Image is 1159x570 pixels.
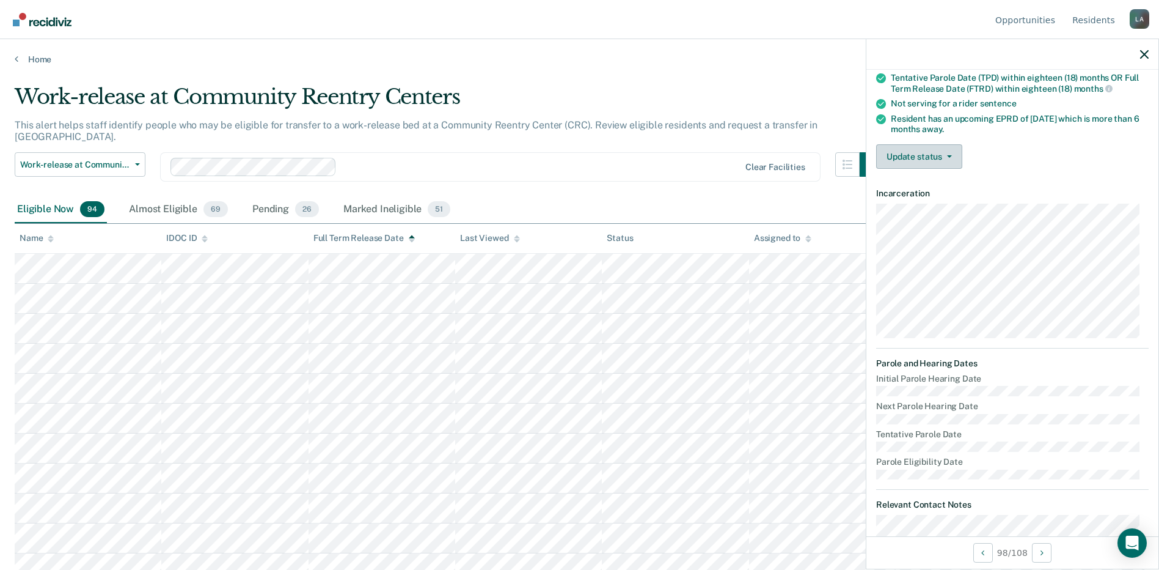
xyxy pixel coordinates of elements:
[166,233,208,243] div: IDOC ID
[876,374,1149,384] dt: Initial Parole Hearing Date
[460,233,519,243] div: Last Viewed
[341,196,453,223] div: Marked Ineligible
[1032,543,1051,563] button: Next Opportunity
[126,196,230,223] div: Almost Eligible
[13,13,71,26] img: Recidiviz
[891,98,1149,109] div: Not serving for a rider
[313,233,415,243] div: Full Term Release Date
[876,144,962,169] button: Update status
[428,201,450,217] span: 51
[15,119,817,142] p: This alert helps staff identify people who may be eligible for transfer to a work-release bed at ...
[15,196,107,223] div: Eligible Now
[20,160,130,170] span: Work-release at Community Reentry Centers
[607,233,633,243] div: Status
[891,73,1149,94] div: Tentative Parole Date (TPD) within eighteen (18) months OR Full Term Release Date (FTRD) within e...
[876,429,1149,440] dt: Tentative Parole Date
[876,358,1149,369] dt: Parole and Hearing Dates
[876,401,1149,412] dt: Next Parole Hearing Date
[15,84,884,119] div: Work-release at Community Reentry Centers
[1130,9,1149,29] div: L A
[754,233,811,243] div: Assigned to
[203,201,228,217] span: 69
[876,457,1149,467] dt: Parole Eligibility Date
[80,201,104,217] span: 94
[1130,9,1149,29] button: Profile dropdown button
[980,98,1017,108] span: sentence
[973,543,993,563] button: Previous Opportunity
[876,500,1149,510] dt: Relevant Contact Notes
[876,188,1149,199] dt: Incarceration
[20,233,54,243] div: Name
[745,162,805,172] div: Clear facilities
[891,114,1149,135] div: Resident has an upcoming EPRD of [DATE] which is more than 6 months
[866,536,1158,569] div: 98 / 108
[15,54,1144,65] a: Home
[295,201,319,217] span: 26
[922,124,944,134] span: away.
[1074,84,1113,94] span: months
[250,196,321,223] div: Pending
[1117,528,1147,558] div: Open Intercom Messenger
